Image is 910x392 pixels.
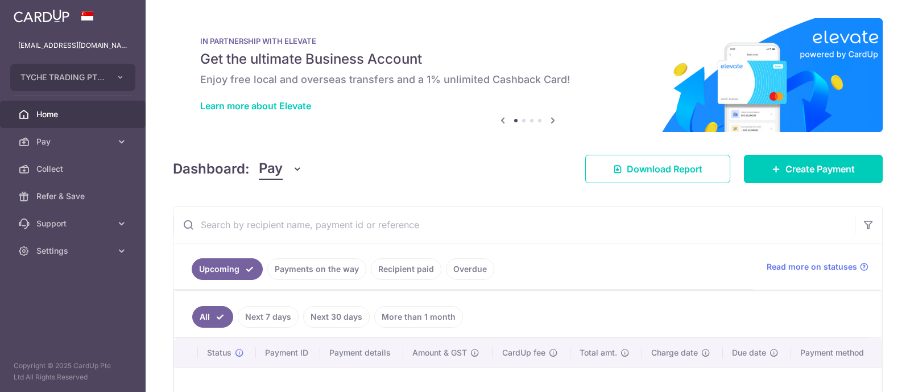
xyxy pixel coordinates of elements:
[585,155,730,183] a: Download Report
[200,100,311,112] a: Learn more about Elevate
[10,64,135,91] button: TYCHE TRADING PTE. LTD.
[36,163,111,175] span: Collect
[36,218,111,229] span: Support
[371,258,441,280] a: Recipient paid
[36,191,111,202] span: Refer & Save
[173,18,883,132] img: Renovation banner
[238,306,299,328] a: Next 7 days
[18,40,127,51] p: [EMAIL_ADDRESS][DOMAIN_NAME]
[744,155,883,183] a: Create Payment
[259,158,283,180] span: Pay
[320,338,404,368] th: Payment details
[259,158,303,180] button: Pay
[374,306,463,328] a: More than 1 month
[785,162,855,176] span: Create Payment
[791,338,882,368] th: Payment method
[580,347,617,358] span: Total amt.
[767,261,868,273] a: Read more on statuses
[651,347,698,358] span: Charge date
[200,73,855,86] h6: Enjoy free local and overseas transfers and a 1% unlimited Cashback Card!
[256,338,320,368] th: Payment ID
[173,159,250,179] h4: Dashboard:
[412,347,467,358] span: Amount & GST
[173,207,855,243] input: Search by recipient name, payment id or reference
[627,162,702,176] span: Download Report
[200,36,855,46] p: IN PARTNERSHIP WITH ELEVATE
[502,347,545,358] span: CardUp fee
[20,72,105,83] span: TYCHE TRADING PTE. LTD.
[36,136,111,147] span: Pay
[192,306,233,328] a: All
[14,9,69,23] img: CardUp
[192,258,263,280] a: Upcoming
[732,347,766,358] span: Due date
[207,347,231,358] span: Status
[303,306,370,328] a: Next 30 days
[767,261,857,273] span: Read more on statuses
[446,258,494,280] a: Overdue
[36,109,111,120] span: Home
[267,258,366,280] a: Payments on the way
[200,50,855,68] h5: Get the ultimate Business Account
[36,245,111,257] span: Settings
